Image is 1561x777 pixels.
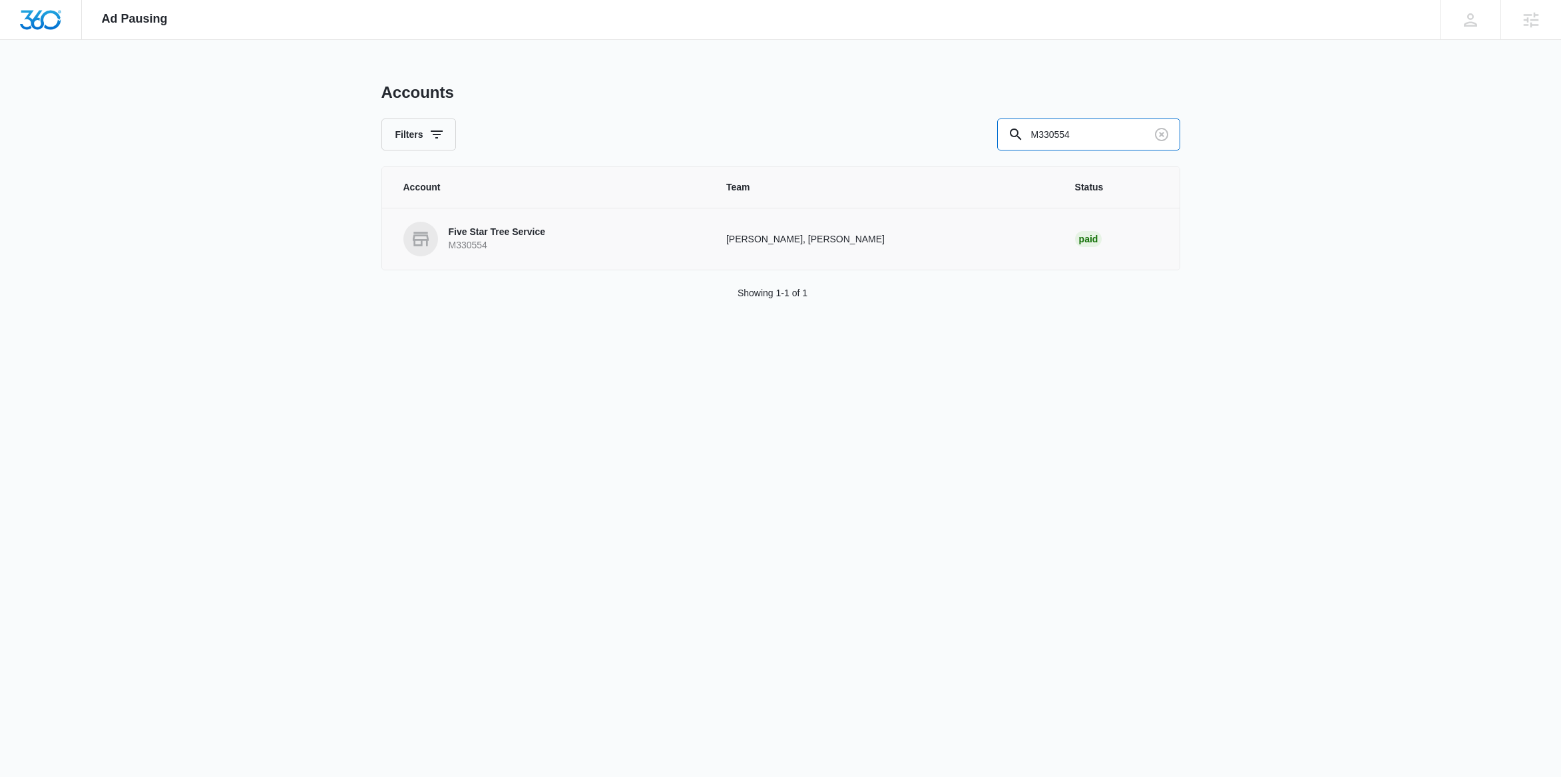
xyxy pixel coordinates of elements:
p: M330554 [449,239,546,252]
span: Account [403,180,694,194]
p: [PERSON_NAME], [PERSON_NAME] [726,232,1043,246]
h1: Accounts [381,83,454,103]
span: Team [726,180,1043,194]
div: Paid [1075,231,1102,247]
span: Ad Pausing [102,12,168,26]
p: Showing 1-1 of 1 [738,286,807,300]
p: Five Star Tree Service [449,226,546,239]
button: Clear [1151,124,1172,145]
button: Filters [381,119,456,150]
input: Search By Account Number [997,119,1180,150]
a: Five Star Tree ServiceM330554 [403,222,694,256]
span: Status [1075,180,1158,194]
